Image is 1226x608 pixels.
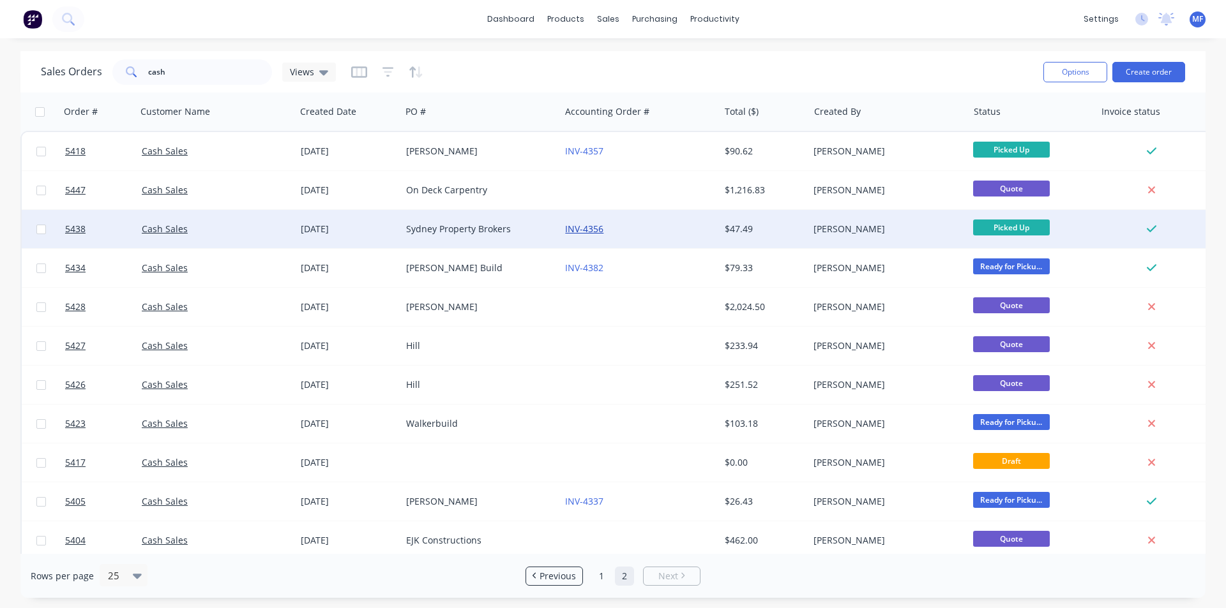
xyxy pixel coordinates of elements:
[541,10,591,29] div: products
[725,456,799,469] div: $0.00
[814,378,955,391] div: [PERSON_NAME]
[725,145,799,158] div: $90.62
[814,456,955,469] div: [PERSON_NAME]
[65,262,86,274] span: 5434
[65,327,142,365] a: 5427
[725,417,799,430] div: $103.18
[974,105,1001,118] div: Status
[725,262,799,274] div: $79.33
[301,456,396,469] div: [DATE]
[301,339,396,352] div: [DATE]
[65,210,142,248] a: 5438
[814,145,955,158] div: [PERSON_NAME]
[1192,13,1203,25] span: MF
[725,495,799,508] div: $26.43
[65,145,86,158] span: 5418
[406,339,548,352] div: Hill
[592,567,611,586] a: Page 1
[520,567,706,586] ul: Pagination
[814,495,955,508] div: [PERSON_NAME]
[23,10,42,29] img: Factory
[725,184,799,196] div: $1,216.83
[973,375,1050,391] span: Quote
[1043,62,1107,82] button: Options
[65,300,86,313] span: 5428
[65,521,142,560] a: 5404
[142,417,188,429] a: Cash Sales
[814,534,955,547] div: [PERSON_NAME]
[406,378,548,391] div: Hill
[481,10,541,29] a: dashboard
[814,223,955,235] div: [PERSON_NAME]
[973,531,1050,547] span: Quote
[406,495,548,508] div: [PERSON_NAME]
[814,417,955,430] div: [PERSON_NAME]
[814,262,955,274] div: [PERSON_NAME]
[626,10,684,29] div: purchasing
[973,414,1050,430] span: Ready for Picku...
[973,258,1050,274] span: Ready for Picku...
[65,339,86,352] span: 5427
[142,300,188,313] a: Cash Sales
[973,492,1050,508] span: Ready for Picku...
[973,453,1050,469] span: Draft
[140,105,210,118] div: Customer Name
[814,184,955,196] div: [PERSON_NAME]
[301,378,396,391] div: [DATE]
[301,417,396,430] div: [DATE]
[64,105,98,118] div: Order #
[142,378,188,390] a: Cash Sales
[31,570,94,582] span: Rows per page
[725,534,799,547] div: $462.00
[301,145,396,158] div: [DATE]
[814,339,955,352] div: [PERSON_NAME]
[41,66,102,78] h1: Sales Orders
[644,570,700,582] a: Next page
[65,378,86,391] span: 5426
[65,417,86,430] span: 5423
[65,443,142,482] a: 5417
[142,534,188,546] a: Cash Sales
[65,404,142,443] a: 5423
[565,105,649,118] div: Accounting Order #
[65,495,86,508] span: 5405
[406,223,548,235] div: Sydney Property Brokers
[973,142,1050,158] span: Picked Up
[814,300,955,313] div: [PERSON_NAME]
[565,262,603,274] a: INV-4382
[301,223,396,235] div: [DATE]
[406,300,548,313] div: [PERSON_NAME]
[658,570,678,582] span: Next
[615,567,634,586] a: Page 2 is your current page
[65,482,142,521] a: 5405
[406,262,548,274] div: [PERSON_NAME] Build
[526,570,582,582] a: Previous page
[300,105,356,118] div: Created Date
[406,145,548,158] div: [PERSON_NAME]
[1101,105,1160,118] div: Invoice status
[540,570,576,582] span: Previous
[290,65,314,78] span: Views
[725,223,799,235] div: $47.49
[301,184,396,196] div: [DATE]
[406,184,548,196] div: On Deck Carpentry
[406,417,548,430] div: Walkerbuild
[973,181,1050,196] span: Quote
[142,262,188,274] a: Cash Sales
[973,336,1050,352] span: Quote
[725,378,799,391] div: $251.52
[65,184,86,196] span: 5447
[65,288,142,326] a: 5428
[301,495,396,508] div: [DATE]
[684,10,746,29] div: productivity
[301,300,396,313] div: [DATE]
[142,339,188,352] a: Cash Sales
[565,223,603,235] a: INV-4356
[65,456,86,469] span: 5417
[814,105,861,118] div: Created By
[65,223,86,235] span: 5438
[565,495,603,507] a: INV-4337
[1077,10,1125,29] div: settings
[65,534,86,547] span: 5404
[725,105,759,118] div: Total ($)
